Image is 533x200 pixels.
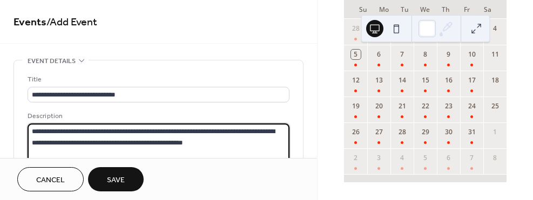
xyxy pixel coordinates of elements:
[351,50,361,59] div: 5
[421,75,430,85] div: 15
[444,101,454,111] div: 23
[374,127,384,137] div: 27
[351,153,361,163] div: 2
[444,75,454,85] div: 16
[421,50,430,59] div: 8
[14,12,46,33] a: Events
[467,127,477,137] div: 31
[351,75,361,85] div: 12
[421,101,430,111] div: 22
[467,153,477,163] div: 7
[490,127,500,137] div: 1
[397,75,407,85] div: 14
[490,75,500,85] div: 18
[397,50,407,59] div: 7
[351,24,361,33] div: 28
[397,101,407,111] div: 21
[374,50,384,59] div: 6
[444,153,454,163] div: 6
[467,101,477,111] div: 24
[374,101,384,111] div: 20
[444,127,454,137] div: 30
[36,175,65,186] span: Cancel
[107,175,125,186] span: Save
[490,101,500,111] div: 25
[374,75,384,85] div: 13
[28,56,76,67] span: Event details
[397,127,407,137] div: 28
[490,50,500,59] div: 11
[88,167,144,191] button: Save
[444,50,454,59] div: 9
[351,101,361,111] div: 19
[28,111,287,122] div: Description
[421,127,430,137] div: 29
[28,74,287,85] div: Title
[351,127,361,137] div: 26
[467,50,477,59] div: 10
[490,153,500,163] div: 8
[421,153,430,163] div: 5
[490,24,500,33] div: 4
[397,153,407,163] div: 4
[467,75,477,85] div: 17
[374,153,384,163] div: 3
[46,12,97,33] span: / Add Event
[17,167,84,191] button: Cancel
